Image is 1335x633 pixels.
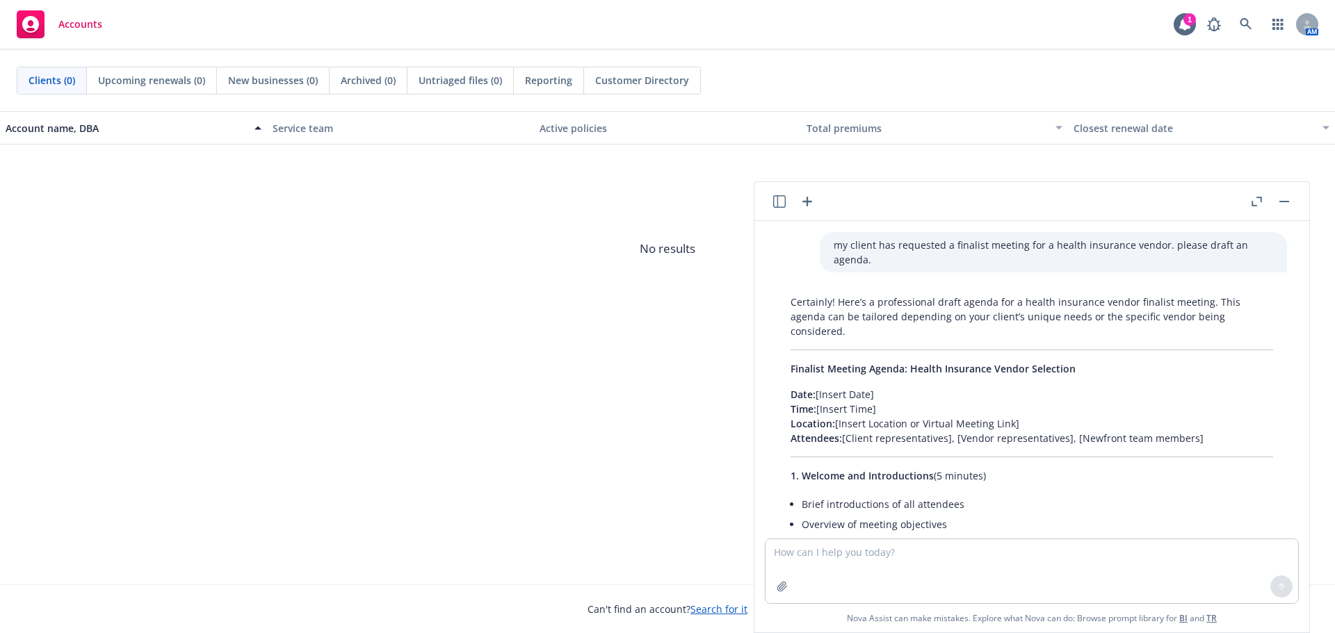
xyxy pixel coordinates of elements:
[801,111,1068,145] button: Total premiums
[273,121,528,135] div: Service team
[1074,121,1314,135] div: Closest renewal date
[341,73,396,88] span: Archived (0)
[525,73,572,88] span: Reporting
[1264,10,1292,38] a: Switch app
[791,417,835,430] span: Location:
[1068,111,1335,145] button: Closest renewal date
[534,111,801,145] button: Active policies
[588,602,747,616] span: Can't find an account?
[1179,612,1188,624] a: BI
[1206,612,1217,624] a: TR
[791,387,1273,445] p: [Insert Date] [Insert Time] [Insert Location or Virtual Meeting Link] [Client representatives], [...
[1200,10,1228,38] a: Report a Bug
[760,604,1304,632] span: Nova Assist can make mistakes. Explore what Nova can do: Browse prompt library for and
[791,362,1076,375] span: Finalist Meeting Agenda: Health Insurance Vendor Selection
[1183,13,1196,26] div: 1
[228,73,318,88] span: New businesses (0)
[791,295,1273,338] p: Certainly! Here’s a professional draft agenda for a health insurance vendor finalist meeting. Thi...
[802,494,1273,514] li: Brief introductions of all attendees
[11,5,108,44] a: Accounts
[791,468,1273,483] p: (5 minutes)
[791,402,816,416] span: Time:
[807,121,1047,135] div: Total premiums
[595,73,689,88] span: Customer Directory
[1232,10,1260,38] a: Search
[29,73,75,88] span: Clients (0)
[791,388,816,401] span: Date:
[791,469,934,482] span: 1. Welcome and Introductions
[802,514,1273,534] li: Overview of meeting objectives
[834,238,1273,267] p: my client has requested a finalist meeting for a health insurance vendor. please draft an agenda.
[690,602,747,616] a: Search for it
[58,19,102,30] span: Accounts
[267,111,534,145] button: Service team
[419,73,502,88] span: Untriaged files (0)
[791,431,842,445] span: Attendees:
[540,121,795,135] div: Active policies
[98,73,205,88] span: Upcoming renewals (0)
[6,121,246,135] div: Account name, DBA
